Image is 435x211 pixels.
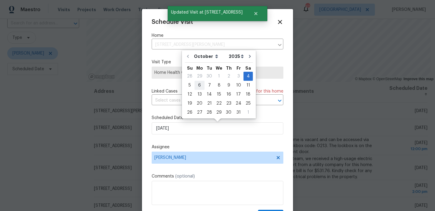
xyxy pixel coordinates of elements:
div: Sat Oct 18 2025 [243,90,253,99]
div: 8 [214,81,224,90]
div: 13 [195,90,205,99]
abbr: Sunday [187,66,193,70]
div: 25 [243,99,253,108]
abbr: Tuesday [207,66,212,70]
div: 11 [243,81,253,90]
div: Mon Oct 13 2025 [195,90,205,99]
span: (optional) [175,174,195,178]
div: 30 [205,72,214,80]
div: 3 [234,72,243,80]
div: Fri Oct 17 2025 [234,90,243,99]
div: Mon Oct 20 2025 [195,99,205,108]
div: Tue Oct 14 2025 [205,90,214,99]
div: Tue Oct 28 2025 [205,108,214,117]
div: Sat Nov 01 2025 [243,108,253,117]
button: Go to previous month [183,50,192,62]
abbr: Monday [196,66,203,70]
div: Mon Oct 06 2025 [195,81,205,90]
span: [PERSON_NAME] [154,155,273,160]
div: 21 [205,99,214,108]
div: 7 [205,81,214,90]
div: 23 [224,99,234,108]
div: 1 [243,108,253,117]
div: 22 [214,99,224,108]
div: Wed Oct 01 2025 [214,72,224,81]
span: Updated Visit at [STREET_ADDRESS] [168,6,246,19]
abbr: Wednesday [216,66,222,70]
span: Schedule Visit [152,19,193,25]
div: 29 [214,108,224,117]
div: 1 [214,72,224,80]
div: 14 [205,90,214,99]
div: Thu Oct 09 2025 [224,81,234,90]
div: Sun Sep 28 2025 [185,72,195,81]
div: 17 [234,90,243,99]
div: Sat Oct 11 2025 [243,81,253,90]
div: Mon Oct 27 2025 [195,108,205,117]
span: Close [277,19,283,25]
div: Sun Oct 19 2025 [185,99,195,108]
div: Wed Oct 08 2025 [214,81,224,90]
div: 2 [224,72,234,80]
div: 5 [185,81,195,90]
label: Scheduled Date [152,115,283,121]
abbr: Thursday [226,66,232,70]
div: Sun Oct 12 2025 [185,90,195,99]
label: Assignee [152,144,283,150]
div: Thu Oct 23 2025 [224,99,234,108]
div: 26 [185,108,195,117]
div: Fri Oct 24 2025 [234,99,243,108]
div: 16 [224,90,234,99]
div: Wed Oct 29 2025 [214,108,224,117]
div: 28 [205,108,214,117]
div: 15 [214,90,224,99]
div: Thu Oct 30 2025 [224,108,234,117]
div: 18 [243,90,253,99]
div: 30 [224,108,234,117]
label: Comments [152,173,283,179]
div: 10 [234,81,243,90]
select: Year [227,52,245,61]
div: 28 [185,72,195,80]
span: Linked Cases [152,88,178,94]
div: 4 [243,72,253,80]
button: Open [275,96,284,105]
div: 20 [195,99,205,108]
div: Sat Oct 04 2025 [243,72,253,81]
div: Sun Oct 05 2025 [185,81,195,90]
div: Tue Oct 07 2025 [205,81,214,90]
div: Tue Oct 21 2025 [205,99,214,108]
div: Mon Sep 29 2025 [195,72,205,81]
abbr: Saturday [245,66,251,70]
abbr: Friday [237,66,241,70]
input: Select cases [152,96,266,105]
button: Close [246,8,266,20]
div: Fri Oct 10 2025 [234,81,243,90]
span: Home Health Checkup [154,70,281,76]
div: Wed Oct 22 2025 [214,99,224,108]
div: 31 [234,108,243,117]
div: 9 [224,81,234,90]
label: Home [152,33,283,39]
div: Tue Sep 30 2025 [205,72,214,81]
div: 6 [195,81,205,90]
div: Wed Oct 15 2025 [214,90,224,99]
div: 12 [185,90,195,99]
div: 29 [195,72,205,80]
input: Enter in an address [152,40,274,49]
div: 27 [195,108,205,117]
div: Fri Oct 03 2025 [234,72,243,81]
label: Visit Type [152,59,283,65]
div: 24 [234,99,243,108]
button: Go to next month [245,50,254,62]
div: Thu Oct 16 2025 [224,90,234,99]
input: M/D/YYYY [152,122,283,134]
select: Month [192,52,227,61]
div: Thu Oct 02 2025 [224,72,234,81]
div: 19 [185,99,195,108]
div: Sun Oct 26 2025 [185,108,195,117]
div: Fri Oct 31 2025 [234,108,243,117]
div: Sat Oct 25 2025 [243,99,253,108]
